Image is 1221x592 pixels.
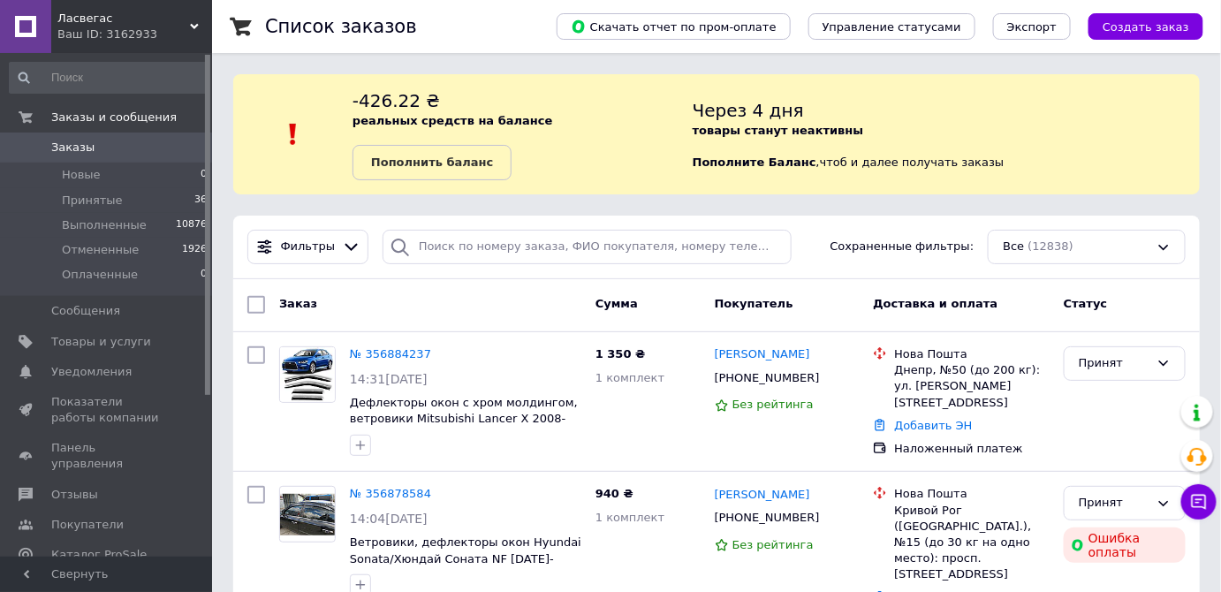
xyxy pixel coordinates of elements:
[350,535,581,581] a: Ветровики, дефлекторы окон Hyundai Sonata/Хюндай Соната NF [DATE]-[DATE] (Autoclover/Корея A081)
[57,11,190,27] span: Ласвегас
[894,503,1050,583] div: Кривой Рог ([GEOGRAPHIC_DATA].), №15 (до 30 кг на одно место): просп. [STREET_ADDRESS]
[595,511,664,524] span: 1 комплект
[51,364,132,380] span: Уведомления
[280,494,335,535] img: Фото товару
[51,487,98,503] span: Отзывы
[265,16,417,37] h1: Список заказов
[1028,239,1074,253] span: (12838)
[353,114,553,127] b: реальных средств на балансе
[51,547,147,563] span: Каталог ProSale
[894,486,1050,502] div: Нова Пошта
[57,27,212,42] div: Ваш ID: 3162933
[62,242,139,258] span: Отмененные
[279,486,336,543] a: Фото товару
[51,440,163,472] span: Панель управления
[194,193,207,209] span: 36
[715,371,820,384] span: [PHONE_NUMBER]
[595,487,633,500] span: 940 ₴
[279,297,317,310] span: Заказ
[350,512,428,526] span: 14:04[DATE]
[823,20,961,34] span: Управление статусами
[830,239,975,255] span: Сохраненные фильтры:
[1071,19,1203,33] a: Создать заказ
[693,124,864,137] b: товары станут неактивны
[894,419,972,432] a: Добавить ЭН
[51,140,95,156] span: Заказы
[279,346,336,403] a: Фото товару
[182,242,207,258] span: 1926
[1079,494,1149,512] div: Принят
[595,297,638,310] span: Сумма
[1079,354,1149,373] div: Принят
[732,538,814,551] span: Без рейтинга
[201,267,207,283] span: 0
[693,100,804,121] span: Через 4 дня
[62,267,138,283] span: Оплаченные
[557,13,791,40] button: Скачать отчет по пром-оплате
[51,110,177,125] span: Заказы и сообщения
[595,347,645,361] span: 1 350 ₴
[371,156,493,169] b: Пополнить баланс
[1181,484,1217,520] button: Чат с покупателем
[894,441,1050,457] div: Наложенный платеж
[1003,239,1024,255] span: Все
[595,371,664,384] span: 1 комплект
[350,396,578,442] a: Дефлекторы окон с хром молдингом, ветровики Mitsubishi Lancer X 2008- (нержавейка 3D)
[1088,13,1203,40] button: Создать заказ
[693,156,816,169] b: Пополните Баланс
[715,346,810,363] a: [PERSON_NAME]
[894,346,1050,362] div: Нова Пошта
[1007,20,1057,34] span: Экспорт
[571,19,777,34] span: Скачать отчет по пром-оплате
[62,167,101,183] span: Новые
[51,334,151,350] span: Товары и услуги
[873,297,997,310] span: Доставка и оплата
[1103,20,1189,34] span: Создать заказ
[62,217,147,233] span: Выполненные
[353,90,440,111] span: -426.22 ₴
[176,217,207,233] span: 10876
[993,13,1071,40] button: Экспорт
[693,88,1200,180] div: , чтоб и далее получать заказы
[280,121,307,148] img: :exclamation:
[894,362,1050,411] div: Днепр, №50 (до 200 кг): ул. [PERSON_NAME][STREET_ADDRESS]
[353,145,512,180] a: Пополнить баланс
[350,372,428,386] span: 14:31[DATE]
[1064,297,1108,310] span: Статус
[62,193,123,209] span: Принятые
[715,487,810,504] a: [PERSON_NAME]
[383,230,792,264] input: Поиск по номеру заказа, ФИО покупателя, номеру телефона, Email, номеру накладной
[201,167,207,183] span: 0
[808,13,975,40] button: Управление статусами
[51,517,124,533] span: Покупатели
[350,347,431,361] a: № 356884237
[715,297,793,310] span: Покупатель
[9,62,209,94] input: Поиск
[732,398,814,411] span: Без рейтинга
[1064,527,1186,563] div: Ошибка оплаты
[280,347,335,402] img: Фото товару
[350,487,431,500] a: № 356878584
[715,511,820,524] span: [PHONE_NUMBER]
[51,394,163,426] span: Показатели работы компании
[281,239,336,255] span: Фильтры
[51,303,120,319] span: Сообщения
